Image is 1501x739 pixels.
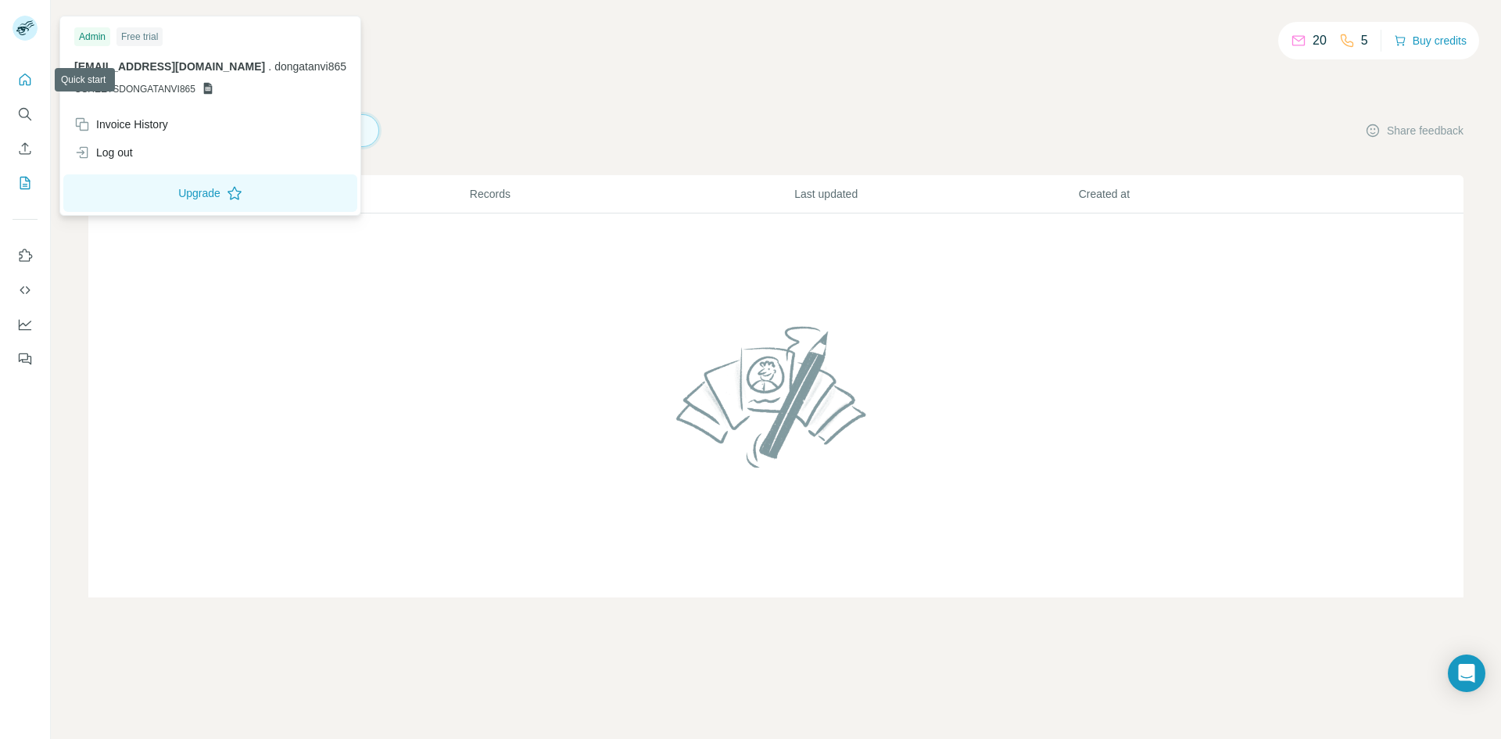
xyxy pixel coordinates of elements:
p: Last updated [794,186,1076,202]
p: Records [470,186,793,202]
img: No lists found [670,313,883,480]
div: Free trial [116,27,163,46]
button: Use Surfe on LinkedIn [13,242,38,270]
div: Invoice History [74,117,168,132]
button: Upgrade [63,174,357,212]
button: Buy credits [1394,30,1467,52]
div: Admin [74,27,110,46]
button: My lists [13,169,38,197]
button: Search [13,100,38,128]
span: dongatanvi865 [274,60,346,73]
button: Share feedback [1365,123,1463,138]
span: [EMAIL_ADDRESS][DOMAIN_NAME] [74,60,265,73]
button: Quick start [13,66,38,94]
p: 5 [1361,31,1368,50]
p: Created at [1079,186,1361,202]
button: Dashboard [13,310,38,339]
button: Use Surfe API [13,276,38,304]
button: Enrich CSV [13,135,38,163]
p: 20 [1313,31,1327,50]
div: Open Intercom Messenger [1448,655,1485,692]
button: Feedback [13,345,38,373]
span: . [268,60,271,73]
span: GSHEETSDONGATANVI865 [74,82,195,96]
div: Log out [74,145,133,160]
